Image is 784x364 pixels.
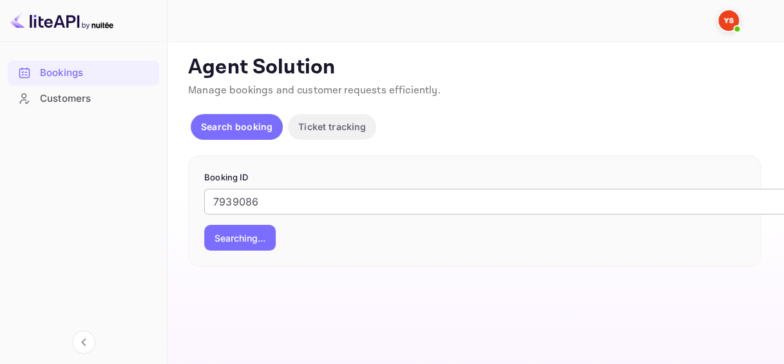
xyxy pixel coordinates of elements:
[8,86,159,110] a: Customers
[40,66,153,81] div: Bookings
[188,55,761,81] p: Agent Solution
[204,225,276,251] button: Searching...
[72,330,95,354] button: Collapse navigation
[298,120,366,133] p: Ticket tracking
[188,84,441,97] span: Manage bookings and customer requests efficiently.
[40,91,153,106] div: Customers
[8,61,159,84] a: Bookings
[10,10,113,31] img: LiteAPI logo
[201,120,272,133] p: Search booking
[204,171,745,184] p: Booking ID
[718,10,739,31] img: Yandex Support
[8,86,159,111] div: Customers
[8,61,159,86] div: Bookings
